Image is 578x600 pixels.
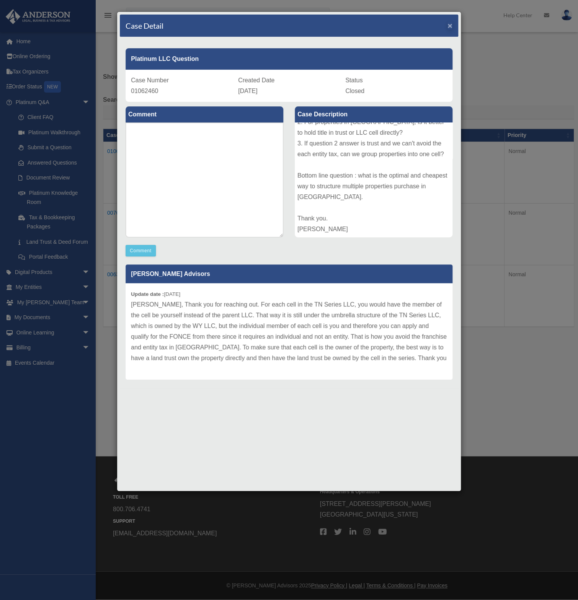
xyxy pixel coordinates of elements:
[447,21,452,29] button: Close
[131,88,158,94] span: 01062460
[126,245,156,256] button: Comment
[295,122,452,237] div: Hi, I have a series LLC set up in [US_STATE] and plan on buying several properties. There is some...
[131,299,447,364] p: [PERSON_NAME], Thank you for reaching out. For each cell in the TN Series LLC, you would have the...
[238,77,274,83] span: Created Date
[131,291,164,297] b: Update date :
[295,106,452,122] label: Case Description
[447,21,452,30] span: ×
[238,88,257,94] span: [DATE]
[131,291,180,297] small: [DATE]
[126,106,283,122] label: Comment
[345,88,364,94] span: Closed
[126,264,452,283] p: [PERSON_NAME] Advisors
[345,77,362,83] span: Status
[126,20,163,31] h4: Case Detail
[131,77,169,83] span: Case Number
[126,48,452,70] div: Platinum LLC Question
